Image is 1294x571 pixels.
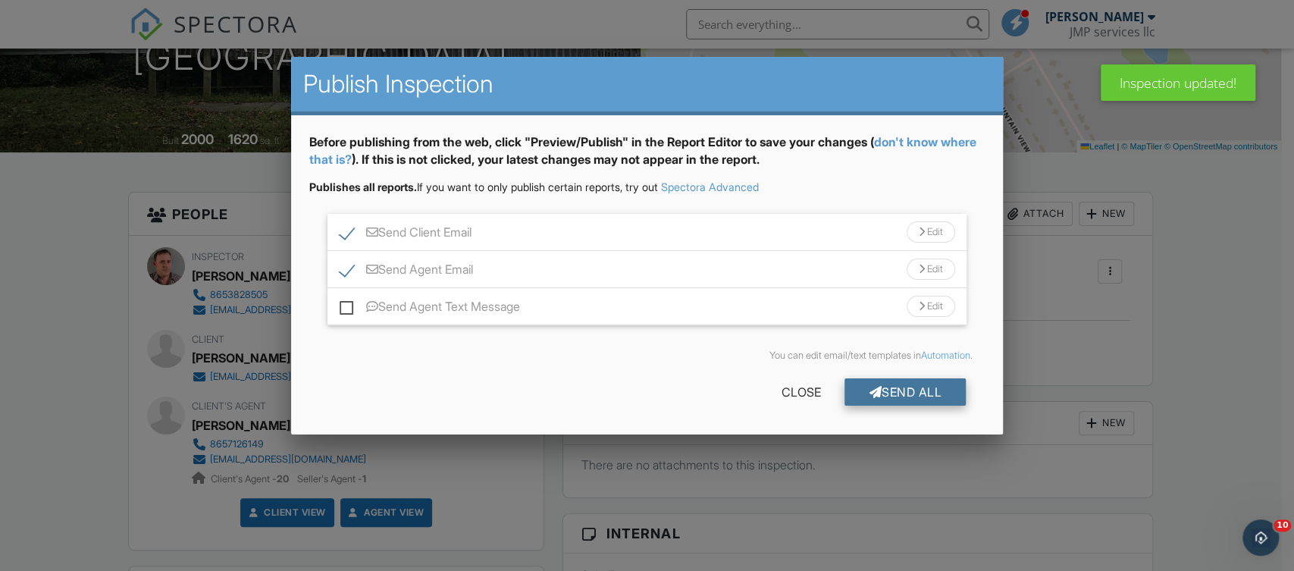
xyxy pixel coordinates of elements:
[844,378,966,406] div: Send All
[340,225,472,244] label: Send Client Email
[309,133,985,180] div: Before publishing from the web, click "Preview/Publish" in the Report Editor to save your changes...
[303,69,991,99] h2: Publish Inspection
[1274,519,1291,532] span: 10
[309,180,417,193] strong: Publishes all reports.
[661,180,759,193] a: Spectora Advanced
[921,350,970,361] a: Automation
[907,259,955,280] div: Edit
[309,134,976,166] a: don't know where that is?
[340,262,473,281] label: Send Agent Email
[907,296,955,317] div: Edit
[907,221,955,243] div: Edit
[340,300,520,318] label: Send Agent Text Message
[1101,64,1255,101] div: Inspection updated!
[757,378,844,406] div: Close
[309,180,658,193] span: If you want to only publish certain reports, try out
[1242,519,1279,556] iframe: Intercom live chat
[321,350,973,362] div: You can edit email/text templates in .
